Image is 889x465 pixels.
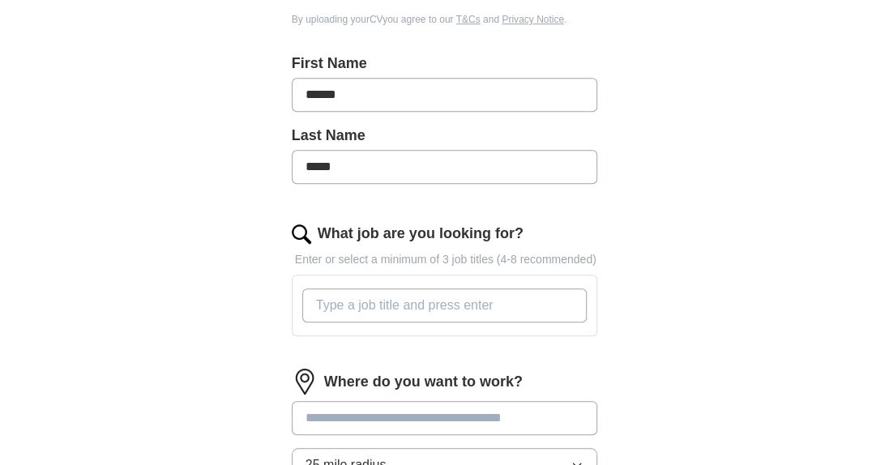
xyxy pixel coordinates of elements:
label: What job are you looking for? [318,223,524,245]
input: Type a job title and press enter [302,288,588,322]
img: search.png [292,224,311,244]
label: Where do you want to work? [324,371,523,393]
label: Last Name [292,125,598,147]
a: Privacy Notice [502,14,564,25]
div: By uploading your CV you agree to our and . [292,12,598,27]
label: First Name [292,53,598,75]
a: T&Cs [456,14,481,25]
img: location.png [292,369,318,395]
p: Enter or select a minimum of 3 job titles (4-8 recommended) [292,251,598,268]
